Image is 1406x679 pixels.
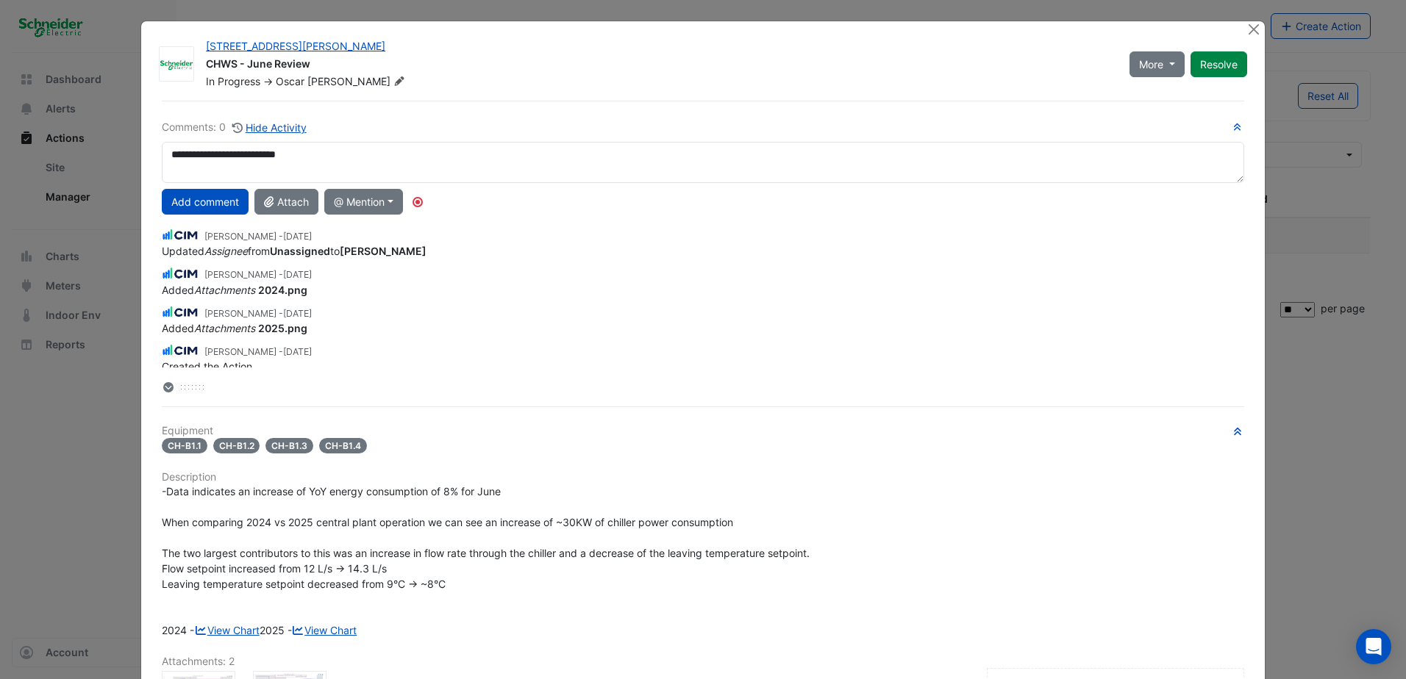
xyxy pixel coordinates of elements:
[162,655,1244,668] h6: Attachments: 2
[283,346,312,357] span: 2025-07-02 16:21:24
[162,265,199,281] img: CIM
[1191,51,1247,77] button: Resolve
[160,57,193,72] img: Schneider Electric
[254,189,318,215] button: Attach
[283,231,312,242] span: 2025-07-03 11:21:47
[283,269,312,280] span: 2025-07-02 16:23:31
[1356,629,1391,664] div: Open Intercom Messenger
[213,438,260,453] span: CH-B1.2
[162,304,199,320] img: CIM
[162,227,199,243] img: CIM
[270,245,330,257] strong: Unassigned
[194,284,255,296] em: Attachments
[206,57,1112,74] div: CHWS - June Review
[162,360,252,373] span: Created the Action
[324,189,403,215] button: @ Mention
[162,382,175,392] fa-layers: More
[204,245,248,257] em: Assignee
[162,485,810,636] span: -Data indicates an increase of YoY energy consumption of 8% for June When comparing 2024 vs 2025 ...
[258,284,307,296] strong: 2024.png
[340,245,427,257] strong: [PERSON_NAME]
[204,307,312,320] small: [PERSON_NAME] -
[1130,51,1185,77] button: More
[258,322,307,334] strong: 2025.png
[162,284,307,296] span: Added
[307,74,407,89] span: [PERSON_NAME]
[232,119,307,136] button: Hide Activity
[162,189,249,215] button: Add comment
[276,75,304,87] span: Oscar
[411,195,424,209] div: Tooltip anchor
[263,75,273,87] span: ->
[162,438,207,453] span: CH-B1.1
[292,624,357,636] a: View Chart
[162,425,1244,437] h6: Equipment
[194,322,255,334] em: Attachments
[206,40,385,52] a: [STREET_ADDRESS][PERSON_NAME]
[162,322,307,334] span: Added
[283,308,312,319] span: 2025-07-02 16:22:16
[162,471,1244,484] h6: Description
[204,230,312,243] small: [PERSON_NAME] -
[265,438,313,453] span: CH-B1.3
[319,438,367,453] span: CH-B1.4
[204,345,312,359] small: [PERSON_NAME] -
[1246,21,1262,37] button: Close
[1139,57,1163,72] span: More
[206,75,260,87] span: In Progress
[194,624,260,636] a: View Chart
[162,245,427,257] span: Updated from to
[162,119,307,136] div: Comments: 0
[204,268,312,281] small: [PERSON_NAME] -
[162,342,199,359] img: CIM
